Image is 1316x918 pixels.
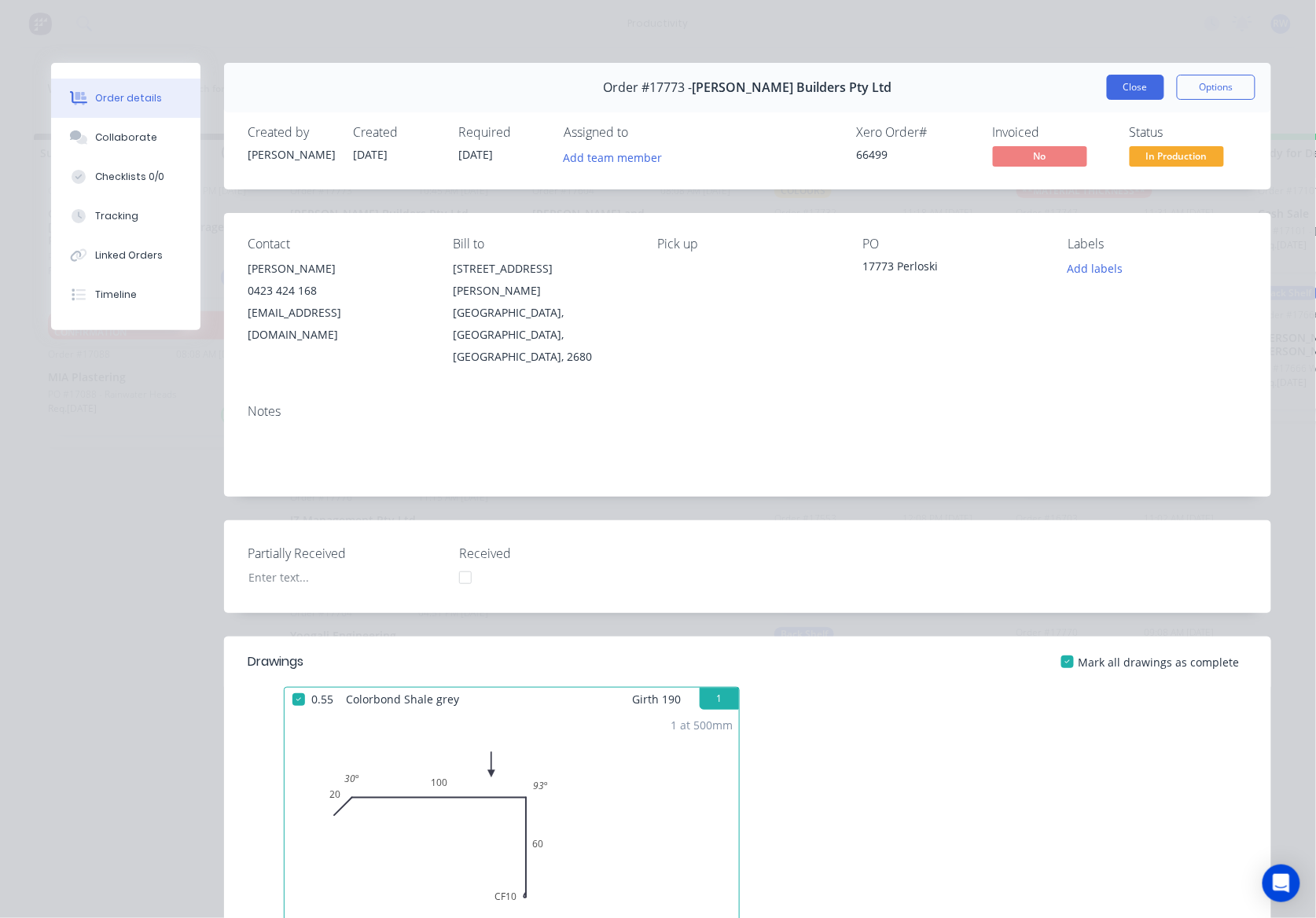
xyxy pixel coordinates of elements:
button: 1 [700,688,739,710]
span: In Production [1130,146,1224,166]
div: 1 at 500mm [671,717,733,733]
span: Girth 190 [632,688,681,711]
span: No [993,146,1087,166]
button: Close [1107,75,1164,100]
div: Contact [248,237,428,252]
div: Order details [95,91,162,105]
div: Tracking [95,209,138,223]
button: Collaborate [51,118,200,157]
div: Created by [248,125,334,140]
button: Order details [51,79,200,118]
div: [PERSON_NAME] [248,146,334,163]
span: Colorbond Shale grey [340,688,465,711]
div: Notes [248,404,1248,419]
button: In Production [1130,146,1224,170]
button: Add team member [564,146,671,167]
span: Order #17773 - [604,80,693,95]
button: Add team member [555,146,671,167]
label: Partially Received [248,544,444,563]
div: Timeline [95,288,137,302]
div: Linked Orders [95,248,163,263]
button: Checklists 0/0 [51,157,200,196]
div: Labels [1068,237,1248,252]
div: Invoiced [993,125,1111,140]
div: 66499 [856,146,974,163]
div: [EMAIL_ADDRESS][DOMAIN_NAME] [248,302,428,346]
div: [STREET_ADDRESS][PERSON_NAME] [453,258,633,302]
span: Mark all drawings as complete [1079,654,1240,670]
span: [PERSON_NAME] Builders Pty Ltd [693,80,892,95]
div: Xero Order # [856,125,974,140]
div: [GEOGRAPHIC_DATA], [GEOGRAPHIC_DATA], [GEOGRAPHIC_DATA], 2680 [453,302,633,368]
div: Drawings [248,652,303,671]
button: Linked Orders [51,236,200,275]
button: Options [1177,75,1255,100]
div: Pick up [658,237,838,252]
div: Open Intercom Messenger [1263,865,1300,902]
div: Required [458,125,545,140]
div: PO [862,237,1042,252]
span: [DATE] [353,147,388,162]
button: Tracking [51,196,200,236]
div: Collaborate [95,130,157,145]
div: Created [353,125,439,140]
button: Timeline [51,275,200,314]
div: [PERSON_NAME] [248,258,428,280]
span: [DATE] [458,147,493,162]
div: Status [1130,125,1248,140]
div: Checklists 0/0 [95,170,164,184]
div: Assigned to [564,125,721,140]
div: 0423 424 168 [248,280,428,302]
div: [STREET_ADDRESS][PERSON_NAME][GEOGRAPHIC_DATA], [GEOGRAPHIC_DATA], [GEOGRAPHIC_DATA], 2680 [453,258,633,368]
span: 0.55 [305,688,340,711]
div: [PERSON_NAME]0423 424 168[EMAIL_ADDRESS][DOMAIN_NAME] [248,258,428,346]
label: Received [459,544,656,563]
div: Bill to [453,237,633,252]
div: 17773 Perloski [862,258,1042,280]
button: Add labels [1059,258,1131,279]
